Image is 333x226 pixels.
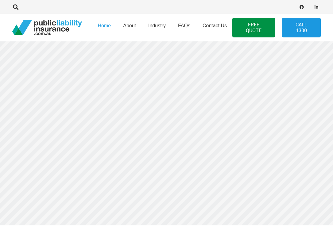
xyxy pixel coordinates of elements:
a: Home [92,12,117,43]
a: Facebook [297,3,306,11]
span: Contact Us [203,23,227,28]
a: FAQs [172,12,196,43]
span: Home [98,23,111,28]
a: pli_logotransparent [12,20,82,35]
a: Industry [142,12,172,43]
span: FAQs [178,23,190,28]
a: About [117,12,142,43]
a: FREE QUOTE [232,18,275,37]
a: Search [10,4,22,10]
a: Call 1300 [282,18,321,37]
span: Industry [148,23,166,28]
a: Contact Us [196,12,233,43]
a: LinkedIn [312,3,321,11]
span: About [123,23,136,28]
